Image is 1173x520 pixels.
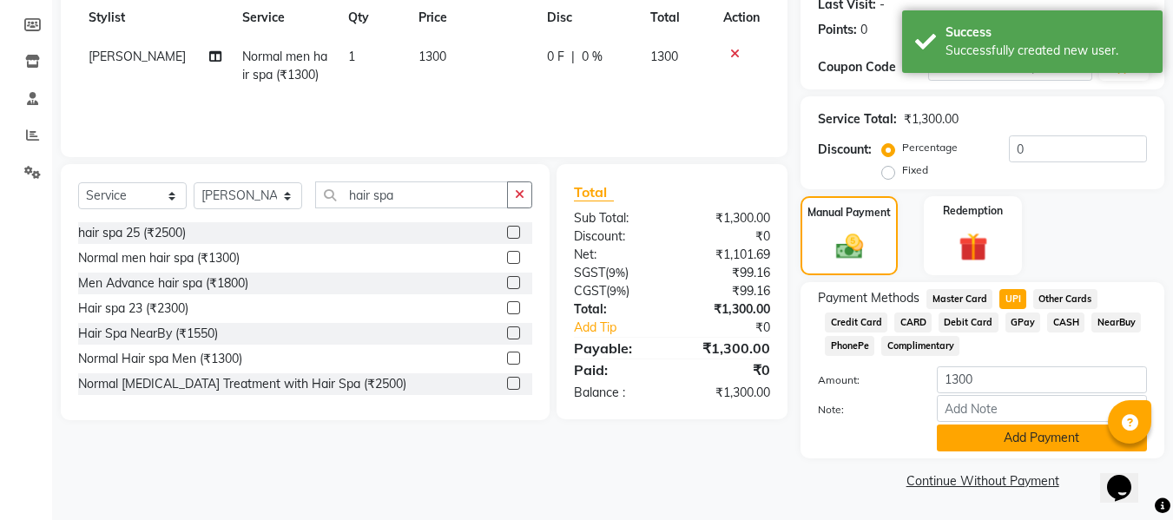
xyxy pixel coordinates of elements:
[818,21,857,39] div: Points:
[943,203,1003,219] label: Redemption
[672,282,783,300] div: ₹99.16
[315,181,508,208] input: Search or Scan
[561,338,672,359] div: Payable:
[881,336,959,356] span: Complimentary
[902,140,958,155] label: Percentage
[902,162,928,178] label: Fixed
[561,384,672,402] div: Balance :
[1005,313,1041,332] span: GPay
[609,266,625,280] span: 9%
[1100,451,1156,503] iframe: chat widget
[904,110,959,128] div: ₹1,300.00
[547,48,564,66] span: 0 F
[946,42,1150,60] div: Successfully created new user.
[825,336,874,356] span: PhonePe
[89,49,186,64] span: [PERSON_NAME]
[78,350,242,368] div: Normal Hair spa Men (₹1300)
[805,372,923,388] label: Amount:
[610,284,626,298] span: 9%
[561,300,672,319] div: Total:
[805,402,923,418] label: Note:
[78,325,218,343] div: Hair Spa NearBy (₹1550)
[78,249,240,267] div: Normal men hair spa (₹1300)
[1091,313,1141,332] span: NearBuy
[78,274,248,293] div: Men Advance hair spa (₹1800)
[561,246,672,264] div: Net:
[561,264,672,282] div: ( )
[242,49,327,82] span: Normal men hair spa (₹1300)
[672,384,783,402] div: ₹1,300.00
[78,375,406,393] div: Normal [MEDICAL_DATA] Treatment with Hair Spa (₹2500)
[672,209,783,227] div: ₹1,300.00
[818,141,872,159] div: Discount:
[78,299,188,318] div: Hair spa 23 (₹2300)
[650,49,678,64] span: 1300
[937,425,1147,451] button: Add Payment
[672,227,783,246] div: ₹0
[894,313,932,332] span: CARD
[804,472,1161,490] a: Continue Without Payment
[825,313,887,332] span: Credit Card
[574,283,606,299] span: CGST
[561,282,672,300] div: ( )
[926,289,992,309] span: Master Card
[939,313,998,332] span: Debit Card
[672,300,783,319] div: ₹1,300.00
[1047,313,1084,332] span: CASH
[827,231,872,262] img: _cash.svg
[860,21,867,39] div: 0
[807,205,891,221] label: Manual Payment
[818,58,927,76] div: Coupon Code
[946,23,1150,42] div: Success
[937,395,1147,422] input: Add Note
[818,289,919,307] span: Payment Methods
[561,227,672,246] div: Discount:
[672,338,783,359] div: ₹1,300.00
[574,265,605,280] span: SGST
[78,224,186,242] div: hair spa 25 (₹2500)
[574,183,614,201] span: Total
[672,264,783,282] div: ₹99.16
[418,49,446,64] span: 1300
[348,49,355,64] span: 1
[561,359,672,380] div: Paid:
[999,289,1026,309] span: UPI
[1033,289,1097,309] span: Other Cards
[950,229,997,265] img: _gift.svg
[561,209,672,227] div: Sub Total:
[571,48,575,66] span: |
[582,48,603,66] span: 0 %
[672,246,783,264] div: ₹1,101.69
[672,359,783,380] div: ₹0
[937,366,1147,393] input: Amount
[691,319,784,337] div: ₹0
[561,319,690,337] a: Add Tip
[818,110,897,128] div: Service Total:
